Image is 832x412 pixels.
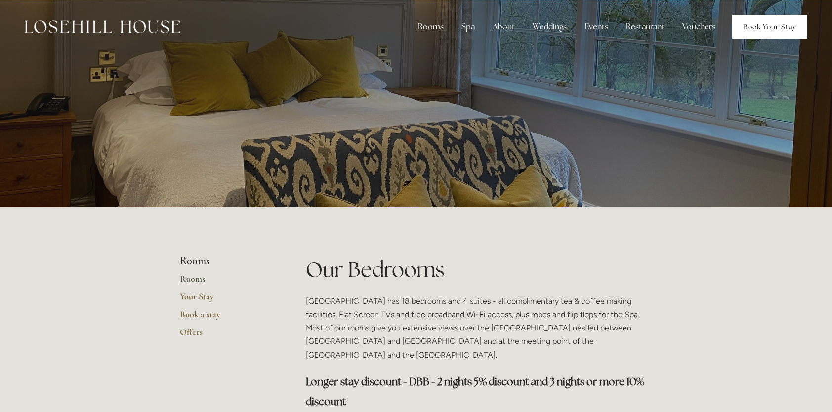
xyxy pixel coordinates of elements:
[674,17,723,37] a: Vouchers
[25,20,180,33] img: Losehill House
[618,17,672,37] div: Restaurant
[180,273,274,291] a: Rooms
[454,17,483,37] div: Spa
[485,17,523,37] div: About
[525,17,575,37] div: Weddings
[577,17,616,37] div: Events
[180,327,274,344] a: Offers
[180,309,274,327] a: Book a stay
[180,255,274,268] li: Rooms
[732,15,807,39] a: Book Your Stay
[306,375,646,408] strong: Longer stay discount - DBB - 2 nights 5% discount and 3 nights or more 10% discount
[180,291,274,309] a: Your Stay
[306,294,652,362] p: [GEOGRAPHIC_DATA] has 18 bedrooms and 4 suites - all complimentary tea & coffee making facilities...
[306,255,652,284] h1: Our Bedrooms
[410,17,452,37] div: Rooms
